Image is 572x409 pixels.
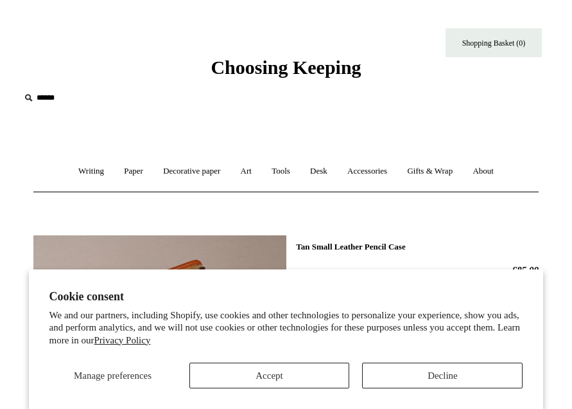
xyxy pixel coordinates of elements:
a: Writing [69,154,113,188]
h2: Cookie consent [49,290,523,304]
span: Manage preferences [74,370,152,381]
a: Paper [115,154,152,188]
p: We and our partners, including Shopify, use cookies and other technologies to personalize your ex... [49,309,523,347]
a: Desk [301,154,336,188]
img: Tan Small Leather Pencil Case [33,235,286,394]
button: Accept [189,363,350,388]
a: Accessories [338,154,396,188]
a: Gifts & Wrap [398,154,462,188]
a: Privacy Policy [94,335,151,345]
button: Decline [362,363,523,388]
a: Shopping Basket (0) [446,28,542,57]
span: Choosing Keeping [211,57,361,78]
a: Decorative paper [154,154,229,188]
a: Tools [263,154,299,188]
h1: Tan Small Leather Pencil Case [296,242,539,252]
a: About [464,154,503,188]
a: Art [232,154,261,188]
h2: £85.00 [296,264,539,276]
a: Choosing Keeping [211,67,361,76]
button: Manage preferences [49,363,177,388]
